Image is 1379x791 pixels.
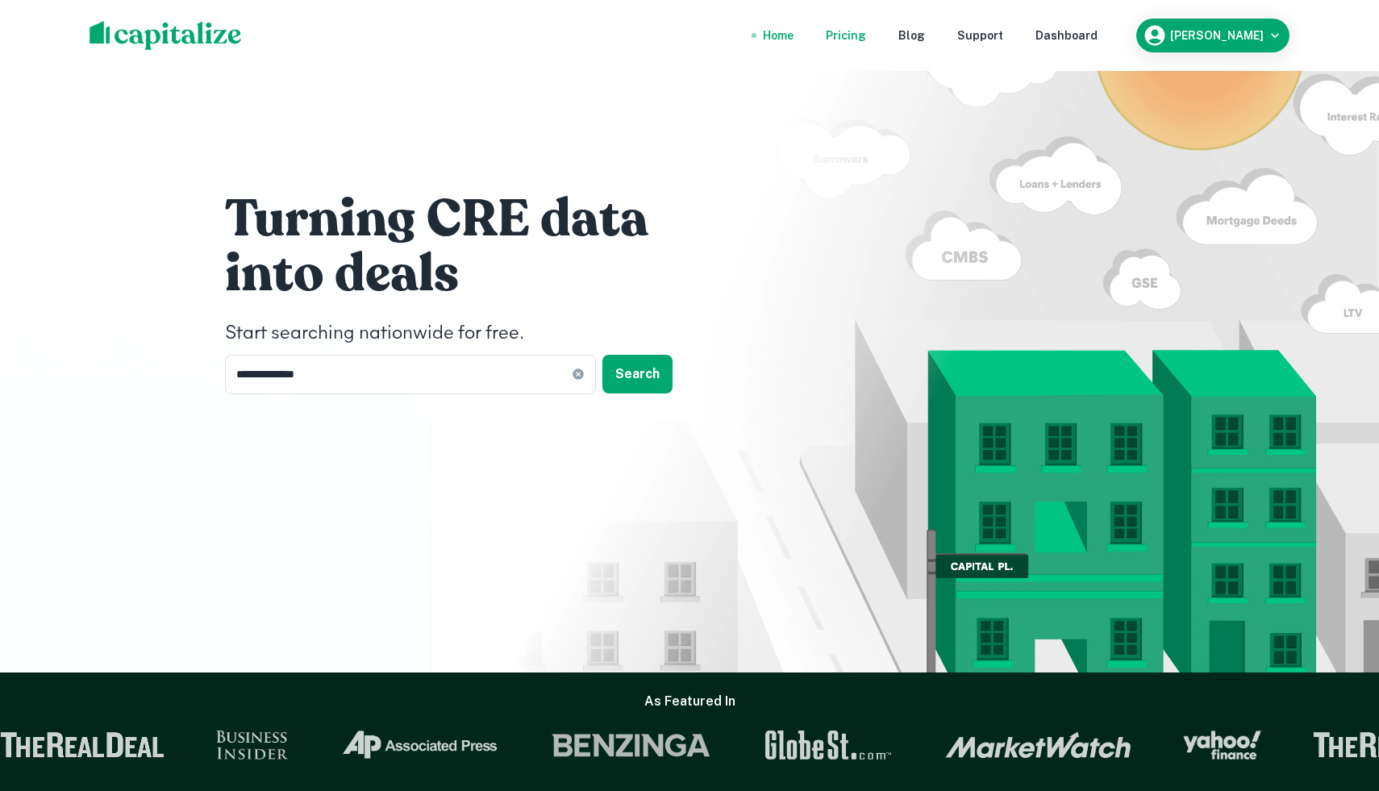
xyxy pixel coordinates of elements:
button: [PERSON_NAME] [1136,19,1289,52]
a: Dashboard [1035,27,1098,44]
a: Home [763,27,794,44]
img: Yahoo Finance [1182,731,1260,760]
h4: Start searching nationwide for free. [225,319,709,348]
iframe: Chat Widget [1298,662,1379,739]
img: GlobeSt [762,731,893,760]
h6: [PERSON_NAME] [1170,30,1264,41]
img: Business Insider [215,731,288,760]
h6: As Featured In [644,692,735,711]
img: Benzinga [549,731,710,760]
a: Pricing [826,27,866,44]
a: Blog [898,27,925,44]
h1: Turning CRE data [225,187,709,252]
img: capitalize-logo.png [90,21,242,50]
a: Support [957,27,1003,44]
img: Associated Press [340,731,498,760]
img: Market Watch [944,731,1131,759]
button: Search [602,355,673,393]
h1: into deals [225,242,709,306]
